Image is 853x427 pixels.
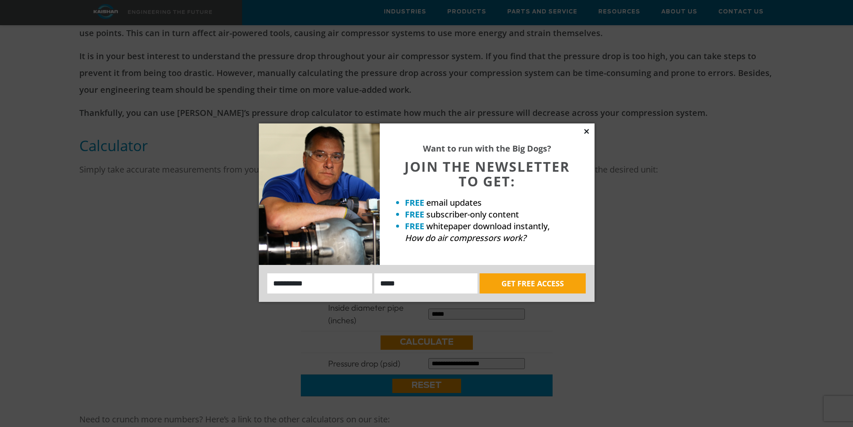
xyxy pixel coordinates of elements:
strong: FREE [405,220,424,232]
input: Name: [267,273,373,293]
span: email updates [426,197,482,208]
button: GET FREE ACCESS [480,273,586,293]
span: whitepaper download instantly, [426,220,550,232]
input: Email [374,273,477,293]
strong: FREE [405,197,424,208]
em: How do air compressors work? [405,232,526,244]
button: Close [583,128,590,135]
span: subscriber-only content [426,209,519,220]
span: JOIN THE NEWSLETTER TO GET: [404,157,570,190]
strong: Want to run with the Big Dogs? [423,143,551,154]
strong: FREE [405,209,424,220]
